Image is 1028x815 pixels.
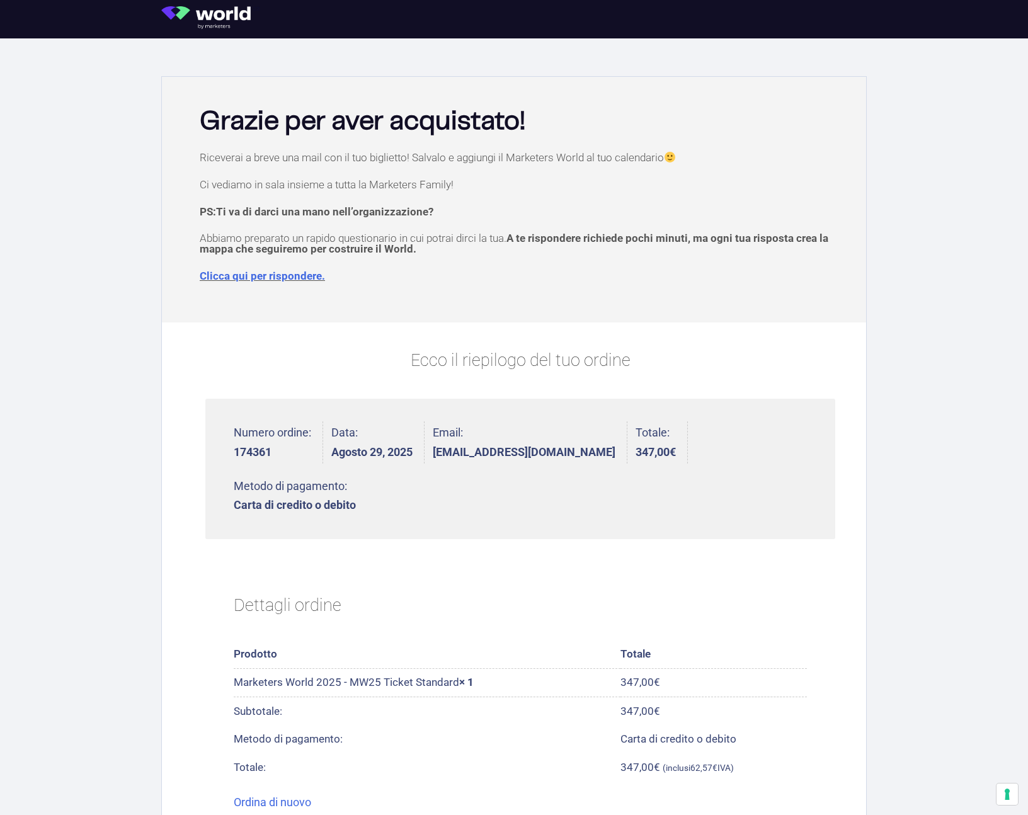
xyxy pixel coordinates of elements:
[10,766,48,804] iframe: Customerly Messenger Launcher
[654,761,660,773] span: €
[200,233,841,254] p: Abbiamo preparato un rapido questionario in cui potrai dirci la tua.
[712,763,717,773] span: €
[234,726,620,753] th: Metodo di pagamento:
[620,705,660,717] span: 347,00
[690,763,717,773] span: 62,57
[234,669,620,697] td: Marketers World 2025 - MW25 Ticket Standard
[331,421,425,464] li: Data:
[620,676,660,688] bdi: 347,00
[654,705,660,717] span: €
[433,421,627,464] li: Email:
[433,447,615,458] strong: [EMAIL_ADDRESS][DOMAIN_NAME]
[234,421,323,464] li: Numero ordine:
[234,579,807,632] h2: Dettagli ordine
[654,676,660,688] span: €
[636,421,688,464] li: Totale:
[636,445,676,459] bdi: 347,00
[670,445,676,459] span: €
[331,447,413,458] strong: Agosto 29, 2025
[205,348,835,373] p: Ecco il riepilogo del tuo ordine
[200,180,841,190] p: Ci vediamo in sala insieme a tutta la Marketers Family!
[234,753,620,782] th: Totale:
[234,475,356,517] li: Metodo di pagamento:
[459,676,474,688] strong: × 1
[200,152,841,163] p: Riceverai a breve una mail con il tuo biglietto! Salvalo e aggiungi il Marketers World al tuo cal...
[200,232,828,255] span: A te rispondere richiede pochi minuti, ma ogni tua risposta crea la mappa che seguiremo per costr...
[234,499,356,511] strong: Carta di credito o debito
[216,205,433,218] span: Ti va di darci una mano nell’organizzazione?
[234,641,620,669] th: Prodotto
[200,109,525,134] b: Grazie per aver acquistato!
[234,697,620,726] th: Subtotale:
[620,726,807,753] td: Carta di credito o debito
[234,795,311,809] a: Ordina di nuovo
[200,205,433,218] strong: PS:
[620,761,660,773] span: 347,00
[665,152,675,162] img: 🙂
[663,763,734,773] small: (inclusi IVA)
[234,447,311,458] strong: 174361
[200,270,325,282] a: Clicca qui per rispondere.
[620,641,807,669] th: Totale
[997,784,1018,805] button: Le tue preferenze relative al consenso per le tecnologie di tracciamento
